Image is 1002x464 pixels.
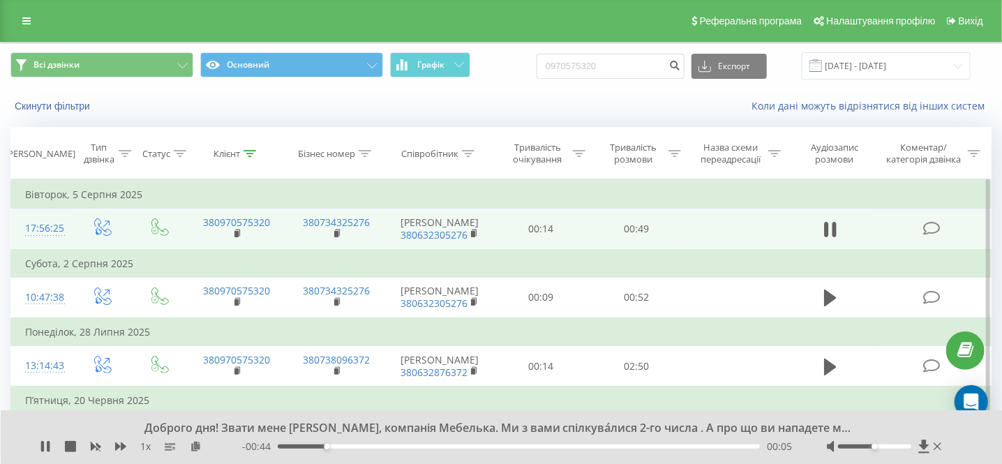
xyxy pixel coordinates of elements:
[142,148,170,160] div: Статус
[140,440,151,454] span: 1 x
[601,142,665,165] div: Тривалість розмови
[386,346,493,387] td: [PERSON_NAME]
[130,421,855,436] div: Доброго дня! Звати мене [PERSON_NAME], компанія Мебелька. Ми з вами спілкува́лися 2-го числа . А ...
[11,181,992,209] td: Вівторок, 5 Серпня 2025
[203,353,270,366] a: 380970575320
[872,444,878,449] div: Accessibility label
[883,142,964,165] div: Коментар/категорія дзвінка
[33,59,80,70] span: Всі дзвінки
[537,54,685,79] input: Пошук за номером
[200,52,383,77] button: Основний
[390,52,470,77] button: Графік
[386,209,493,250] td: [PERSON_NAME]
[242,440,278,454] span: - 00:44
[214,148,240,160] div: Клієнт
[589,277,685,318] td: 00:52
[324,444,330,449] div: Accessibility label
[401,228,468,241] a: 380632305276
[797,142,873,165] div: Аудіозапис розмови
[767,440,792,454] span: 00:05
[303,216,370,229] a: 380734325276
[10,100,97,112] button: Скинути фільтри
[589,209,685,250] td: 00:49
[493,346,589,387] td: 00:14
[493,209,589,250] td: 00:14
[826,15,935,27] span: Налаштування профілю
[25,352,58,380] div: 13:14:43
[25,284,58,311] div: 10:47:38
[298,148,355,160] div: Бізнес номер
[303,353,370,366] a: 380738096372
[11,318,992,346] td: Понеділок, 28 Липня 2025
[10,52,193,77] button: Всі дзвінки
[11,387,992,414] td: П’ятниця, 20 Червня 2025
[25,215,58,242] div: 17:56:25
[386,277,493,318] td: [PERSON_NAME]
[589,346,685,387] td: 02:50
[700,15,802,27] span: Реферальна програма
[751,99,992,112] a: Коли дані можуть відрізнятися вiд інших систем
[959,15,983,27] span: Вихід
[493,277,589,318] td: 00:09
[5,148,75,160] div: [PERSON_NAME]
[303,284,370,297] a: 380734325276
[11,250,992,278] td: Субота, 2 Серпня 2025
[506,142,569,165] div: Тривалість очікування
[84,142,115,165] div: Тип дзвінка
[697,142,765,165] div: Назва схеми переадресації
[401,366,468,379] a: 380632876372
[203,216,270,229] a: 380970575320
[401,297,468,310] a: 380632305276
[203,284,270,297] a: 380970575320
[401,148,458,160] div: Співробітник
[691,54,767,79] button: Експорт
[955,385,988,419] div: Open Intercom Messenger
[417,60,444,70] span: Графік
